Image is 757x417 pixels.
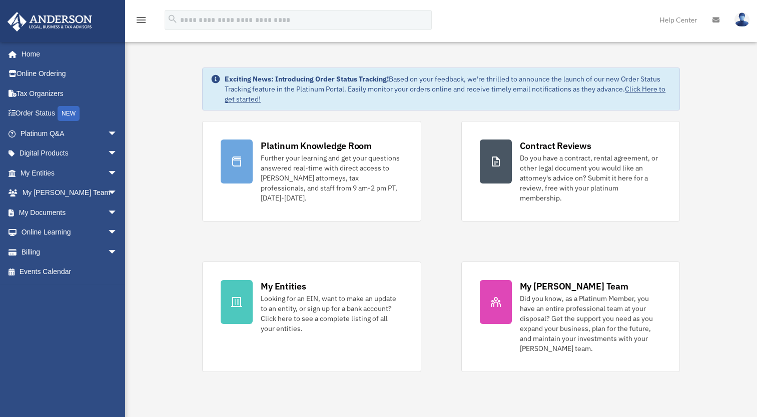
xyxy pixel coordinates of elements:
[7,103,133,124] a: Order StatusNEW
[108,242,128,262] span: arrow_drop_down
[734,12,749,27] img: User Pic
[202,121,421,221] a: Platinum Knowledge Room Further your learning and get your questions answered real-time with dire...
[167,13,178,24] i: search
[225,84,665,103] a: Click Here to get started!
[5,12,95,31] img: Anderson Advisors Platinum Portal
[108,222,128,243] span: arrow_drop_down
[135,14,147,26] i: menu
[7,262,133,282] a: Events Calendar
[7,242,133,262] a: Billingarrow_drop_down
[461,261,680,372] a: My [PERSON_NAME] Team Did you know, as a Platinum Member, you have an entire professional team at...
[7,123,133,143] a: Platinum Q&Aarrow_drop_down
[7,163,133,183] a: My Entitiesarrow_drop_down
[520,293,661,353] div: Did you know, as a Platinum Member, you have an entire professional team at your disposal? Get th...
[7,143,133,163] a: Digital Productsarrow_drop_down
[7,222,133,242] a: Online Learningarrow_drop_down
[261,293,402,333] div: Looking for an EIN, want to make an update to an entity, or sign up for a bank account? Click her...
[225,74,671,104] div: Based on your feedback, we're thrilled to announce the launch of our new Order Status Tracking fe...
[202,261,421,372] a: My Entities Looking for an EIN, want to make an update to an entity, or sign up for a bank accoun...
[7,183,133,203] a: My [PERSON_NAME] Teamarrow_drop_down
[58,106,80,121] div: NEW
[108,202,128,223] span: arrow_drop_down
[461,121,680,221] a: Contract Reviews Do you have a contract, rental agreement, or other legal document you would like...
[261,280,306,292] div: My Entities
[520,280,628,292] div: My [PERSON_NAME] Team
[7,202,133,222] a: My Documentsarrow_drop_down
[261,139,372,152] div: Platinum Knowledge Room
[7,44,128,64] a: Home
[520,139,591,152] div: Contract Reviews
[108,183,128,203] span: arrow_drop_down
[108,123,128,144] span: arrow_drop_down
[261,153,402,203] div: Further your learning and get your questions answered real-time with direct access to [PERSON_NAM...
[7,83,133,103] a: Tax Organizers
[108,163,128,183] span: arrow_drop_down
[225,74,389,83] strong: Exciting News: Introducing Order Status Tracking!
[7,64,133,84] a: Online Ordering
[135,17,147,26] a: menu
[108,143,128,164] span: arrow_drop_down
[520,153,661,203] div: Do you have a contract, rental agreement, or other legal document you would like an attorney's ad...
